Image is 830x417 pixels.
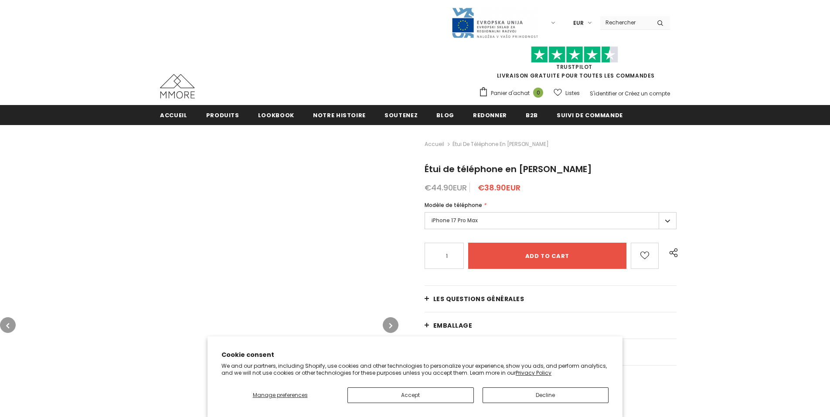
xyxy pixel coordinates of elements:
span: Panier d'achat [491,89,530,98]
a: soutenez [384,105,418,125]
span: Les questions générales [433,295,524,303]
span: 0 [533,88,543,98]
span: Notre histoire [313,111,366,119]
p: We and our partners, including Shopify, use cookies and other technologies to personalize your ex... [221,363,609,376]
span: €38.90EUR [478,182,520,193]
span: Redonner [473,111,507,119]
a: Accueil [160,105,187,125]
a: Redonner [473,105,507,125]
a: Blog [436,105,454,125]
img: Faites confiance aux étoiles pilotes [531,46,618,63]
a: Notre histoire [313,105,366,125]
span: Modèle de téléphone [425,201,482,209]
a: Suivi de commande [557,105,623,125]
span: €44.90EUR [425,182,467,193]
span: Manage preferences [253,391,308,399]
span: LIVRAISON GRATUITE POUR TOUTES LES COMMANDES [479,50,670,79]
a: EMBALLAGE [425,312,677,339]
a: Les questions générales [425,286,677,312]
span: Lookbook [258,111,294,119]
a: B2B [526,105,538,125]
label: iPhone 17 Pro Max [425,212,677,229]
span: B2B [526,111,538,119]
span: Accueil [160,111,187,119]
a: S'identifier [590,90,617,97]
span: soutenez [384,111,418,119]
input: Search Site [600,16,650,29]
img: Cas MMORE [160,74,195,98]
button: Accept [347,387,474,403]
span: EMBALLAGE [433,321,473,330]
span: Étui de téléphone en [PERSON_NAME] [452,139,549,149]
h2: Cookie consent [221,350,609,359]
a: Privacy Policy [516,369,551,376]
a: Listes [554,85,580,101]
input: Add to cart [468,243,626,269]
a: Lookbook [258,105,294,125]
a: Javni Razpis [451,19,538,26]
a: Créez un compte [625,90,670,97]
span: Blog [436,111,454,119]
span: Listes [565,89,580,98]
img: Javni Razpis [451,7,538,39]
button: Manage preferences [221,387,339,403]
a: Produits [206,105,239,125]
a: Accueil [425,139,444,149]
button: Decline [483,387,609,403]
a: TrustPilot [556,63,592,71]
span: or [618,90,623,97]
span: Produits [206,111,239,119]
a: Panier d'achat 0 [479,87,548,100]
span: EUR [573,19,584,27]
span: Étui de téléphone en [PERSON_NAME] [425,163,592,175]
span: Suivi de commande [557,111,623,119]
